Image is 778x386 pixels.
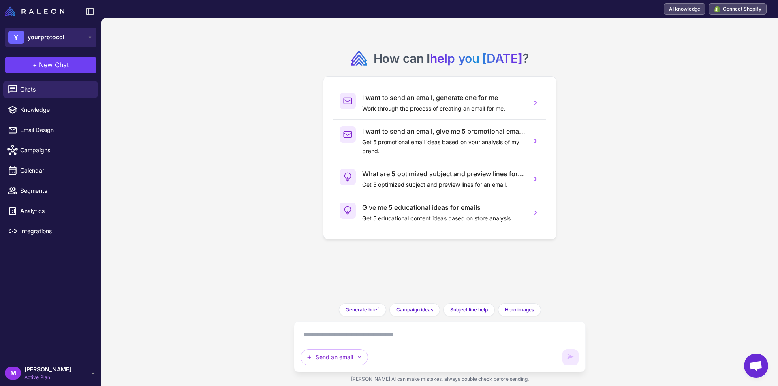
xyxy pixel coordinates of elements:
[505,306,534,313] span: Hero images
[20,207,92,215] span: Analytics
[39,60,69,70] span: New Chat
[450,306,488,313] span: Subject line help
[3,81,98,98] a: Chats
[664,3,705,15] a: AI knowledge
[294,372,586,386] div: [PERSON_NAME] AI can make mistakes, always double check before sending.
[362,138,525,156] p: Get 5 promotional email ideas based on your analysis of my brand.
[362,180,525,189] p: Get 5 optimized subject and preview lines for an email.
[5,28,96,47] button: Yyourprotocol
[20,186,92,195] span: Segments
[5,57,96,73] button: +New Chat
[744,354,768,378] a: Open chat
[362,93,525,102] h3: I want to send an email, generate one for me
[443,303,495,316] button: Subject line help
[3,182,98,199] a: Segments
[3,203,98,220] a: Analytics
[8,31,24,44] div: Y
[20,126,92,134] span: Email Design
[362,104,525,113] p: Work through the process of creating an email for me.
[498,303,541,316] button: Hero images
[20,227,92,236] span: Integrations
[430,51,522,66] span: help you [DATE]
[346,306,379,313] span: Generate brief
[362,126,525,136] h3: I want to send an email, give me 5 promotional email ideas.
[20,105,92,114] span: Knowledge
[362,169,525,179] h3: What are 5 optimized subject and preview lines for an email?
[3,142,98,159] a: Campaigns
[5,6,64,16] img: Raleon Logo
[3,122,98,139] a: Email Design
[389,303,440,316] button: Campaign ideas
[28,33,64,42] span: yourprotocol
[339,303,386,316] button: Generate brief
[24,374,71,381] span: Active Plan
[20,85,92,94] span: Chats
[362,214,525,223] p: Get 5 educational content ideas based on store analysis.
[374,50,529,66] h2: How can I ?
[3,101,98,118] a: Knowledge
[396,306,433,313] span: Campaign ideas
[3,162,98,179] a: Calendar
[5,367,21,380] div: M
[362,203,525,212] h3: Give me 5 educational ideas for emails
[20,166,92,175] span: Calendar
[723,5,761,13] span: Connect Shopify
[709,3,767,15] button: Connect Shopify
[24,365,71,374] span: [PERSON_NAME]
[3,223,98,240] a: Integrations
[301,349,368,365] button: Send an email
[20,146,92,155] span: Campaigns
[33,60,37,70] span: +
